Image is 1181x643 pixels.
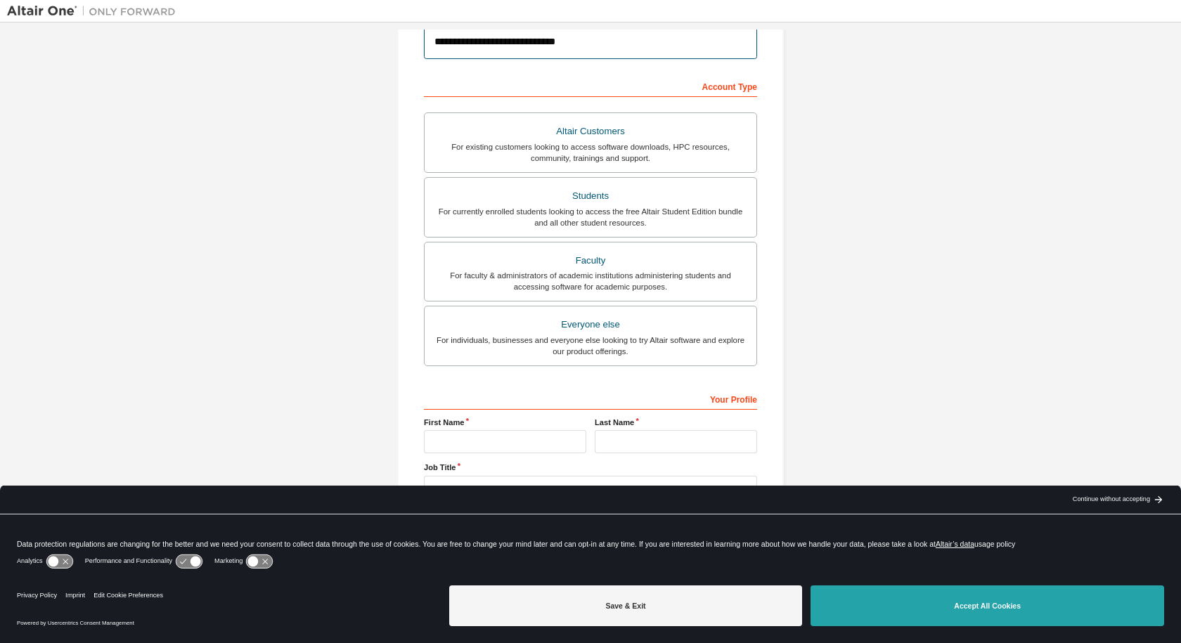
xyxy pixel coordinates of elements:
[424,417,586,428] label: First Name
[433,186,748,206] div: Students
[433,122,748,141] div: Altair Customers
[424,462,757,473] label: Job Title
[433,141,748,164] div: For existing customers looking to access software downloads, HPC resources, community, trainings ...
[433,335,748,357] div: For individuals, businesses and everyone else looking to try Altair software and explore our prod...
[433,270,748,292] div: For faculty & administrators of academic institutions administering students and accessing softwa...
[433,251,748,271] div: Faculty
[433,315,748,335] div: Everyone else
[433,206,748,228] div: For currently enrolled students looking to access the free Altair Student Edition bundle and all ...
[424,74,757,97] div: Account Type
[424,387,757,410] div: Your Profile
[595,417,757,428] label: Last Name
[7,4,183,18] img: Altair One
